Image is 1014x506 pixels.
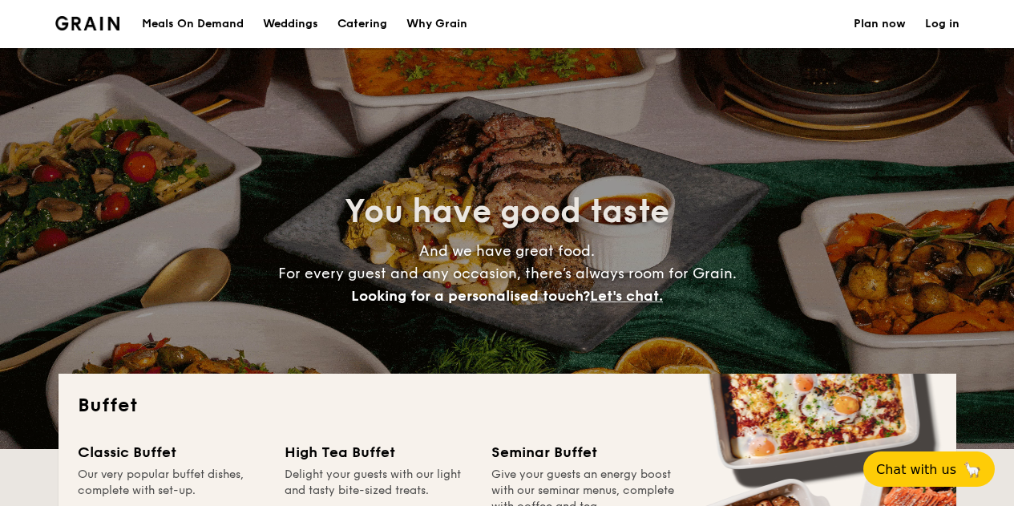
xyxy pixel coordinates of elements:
a: Logotype [55,16,120,30]
span: You have good taste [345,192,669,231]
span: Chat with us [876,462,956,477]
button: Chat with us🦙 [863,451,995,487]
img: Grain [55,16,120,30]
div: Classic Buffet [78,441,265,463]
span: 🦙 [963,460,982,479]
div: Seminar Buffet [491,441,679,463]
div: High Tea Buffet [285,441,472,463]
span: And we have great food. For every guest and any occasion, there’s always room for Grain. [278,242,737,305]
span: Let's chat. [590,287,663,305]
span: Looking for a personalised touch? [351,287,590,305]
h2: Buffet [78,393,937,419]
